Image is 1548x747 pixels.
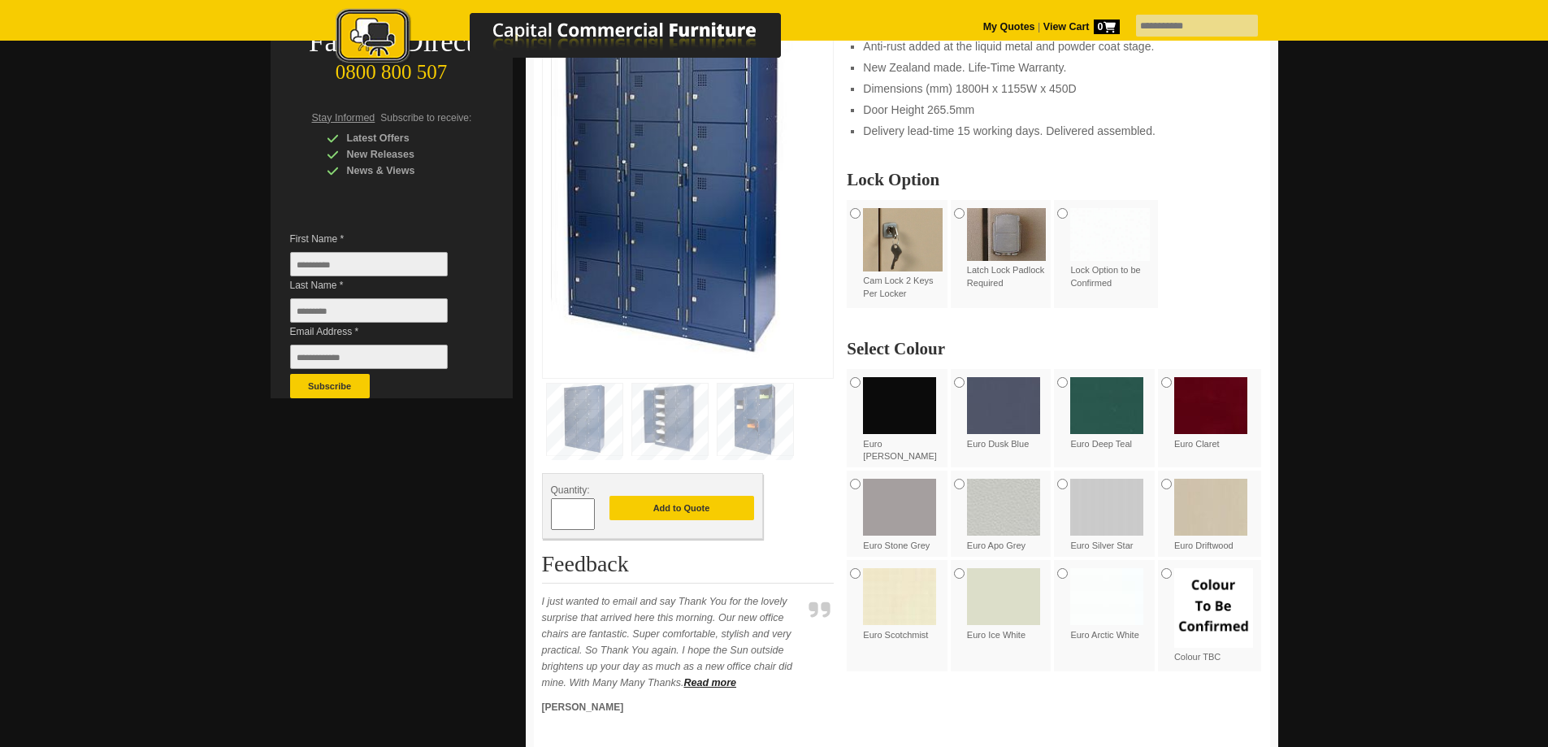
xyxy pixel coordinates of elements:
[290,345,448,369] input: Email Address *
[1070,568,1143,625] img: Euro Arctic White
[290,298,448,323] input: Last Name *
[290,324,472,340] span: Email Address *
[290,231,472,247] span: First Name *
[1070,377,1143,434] img: Euro Deep Teal
[1174,377,1247,434] img: Euro Claret
[1174,479,1254,552] label: Euro Driftwood
[983,21,1035,33] a: My Quotes
[863,123,1245,139] li: Delivery lead-time 15 working days. Delivered assembled.
[863,377,936,434] img: Euro Matt Black
[290,252,448,276] input: First Name *
[863,479,943,552] label: Euro Stone Grey
[290,277,472,293] span: Last Name *
[967,208,1047,261] img: Latch Lock Padlock Required
[847,341,1261,357] h2: Select Colour
[271,31,513,54] div: Factory Direct
[863,59,1245,76] li: New Zealand made. Life-Time Warranty.
[1174,568,1254,663] label: Colour TBC
[542,593,802,691] p: I just wanted to email and say Thank You for the lovely surprise that arrived here this morning. ...
[1174,377,1254,450] label: Euro Claret
[863,568,943,641] label: Euro Scotchmist
[1174,568,1254,648] img: Colour TBC
[1040,21,1119,33] a: View Cart0
[967,208,1047,289] label: Latch Lock Padlock Required
[1070,479,1143,536] img: Euro Silver Star
[863,80,1245,97] li: Dimensions (mm) 1800H x 1155W x 450D
[291,8,860,72] a: Capital Commercial Furniture Logo
[863,479,936,536] img: Euro Stone Grey
[967,377,1047,450] label: Euro Dusk Blue
[967,479,1040,536] img: Euro Apo Grey
[863,568,936,625] img: Euro Scotchmist
[967,568,1040,625] img: Euro Ice White
[327,146,481,163] div: New Releases
[551,484,590,496] span: Quantity:
[1070,208,1150,289] label: Lock Option to be Confirmed
[1094,20,1120,34] span: 0
[967,479,1047,552] label: Euro Apo Grey
[1070,568,1150,641] label: Euro Arctic White
[863,102,1245,118] li: Door Height 265.5mm
[863,208,943,271] img: Cam Lock 2 Keys Per Locker
[863,208,943,300] label: Cam Lock 2 Keys Per Locker
[967,377,1040,434] img: Euro Dusk Blue
[683,677,736,688] a: Read more
[291,8,860,67] img: Capital Commercial Furniture Logo
[863,377,943,463] label: Euro [PERSON_NAME]
[1070,479,1150,552] label: Euro Silver Star
[1070,377,1150,450] label: Euro Deep Teal
[290,374,370,398] button: Subscribe
[863,38,1245,54] li: Anti-rust added at the liquid metal and powder coat stage.
[847,172,1261,188] h2: Lock Option
[967,568,1047,641] label: Euro Ice White
[542,699,802,715] p: [PERSON_NAME]
[1174,479,1247,536] img: Euro Driftwood
[1043,21,1120,33] strong: View Cart
[327,163,481,179] div: News & Views
[380,112,471,124] span: Subscribe to receive:
[312,112,375,124] span: Stay Informed
[1070,208,1150,261] img: Lock Option to be Confirmed
[327,130,481,146] div: Latest Offers
[271,53,513,84] div: 0800 800 507
[609,496,754,520] button: Add to Quote
[542,552,835,584] h2: Feedback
